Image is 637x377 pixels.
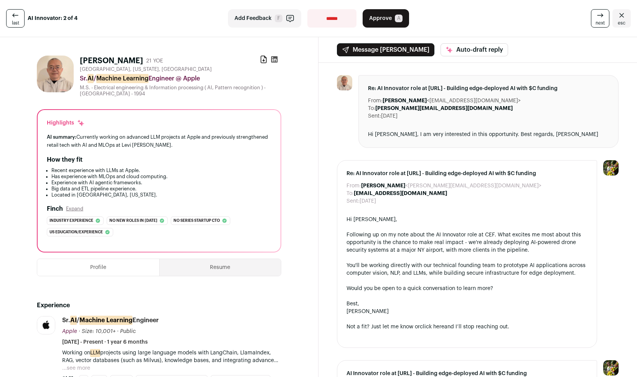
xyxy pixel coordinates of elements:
[37,56,74,92] img: 8c9272885cbf097c523350caf9f6b394f1fc02139eccd019c04c361cf5669265.jpg
[62,316,159,325] div: Sr. / Engineer
[347,216,587,223] div: Hi [PERSON_NAME],
[70,316,77,325] mark: AI
[612,9,631,28] a: Close
[47,119,85,127] div: Highlights
[347,197,360,205] dt: Sent:
[368,85,609,92] span: Re: AI Innovator role at [URL] - Building edge-deployed AI with $C funding
[369,15,392,22] span: Approve
[80,66,212,72] span: [GEOGRAPHIC_DATA], [US_STATE], [GEOGRAPHIC_DATA]
[354,191,447,196] b: [EMAIL_ADDRESS][DOMAIN_NAME]
[275,15,282,22] span: F
[80,74,281,83] div: Sr. / Engineer @ Apple
[6,9,25,28] a: last
[109,217,157,225] span: No new roles in [DATE]
[347,182,361,190] dt: From:
[173,217,220,225] span: No series startup cto
[347,231,587,254] div: Following up on my note about the AI Innovator role at CEF. What excites me most about this oppor...
[368,97,383,105] dt: From:
[120,329,136,334] span: Public
[47,204,63,213] h2: Finch
[363,9,409,28] button: Approve A
[618,20,625,26] span: esc
[347,308,587,315] div: [PERSON_NAME]
[37,316,55,334] img: c8722dff2615136d9fce51e30638829b1c8796bcfaaadfc89721e42d805fef6f.jpg
[79,316,132,325] mark: Machine Learning
[87,74,94,83] mark: AI
[361,183,405,188] b: [PERSON_NAME]
[381,112,398,120] dd: [DATE]
[51,167,271,174] li: Recent experience with LLMs at Apple.
[90,349,100,357] mark: LLM
[441,43,508,56] button: Auto-draft reply
[62,338,148,346] span: [DATE] - Present · 1 year 6 months
[146,57,163,65] div: 21 YOE
[603,360,619,375] img: 6689865-medium_jpg
[368,131,609,138] div: Hi [PERSON_NAME], I am very interested in this opportunity. Best regards, [PERSON_NAME]
[337,43,434,56] button: Message [PERSON_NAME]
[47,134,76,139] span: AI summary:
[360,197,376,205] dd: [DATE]
[347,285,587,292] div: Would you be open to a quick conversation to learn more?
[47,133,271,149] div: Currently working on advanced LLM projects at Apple and previously strengthened retail tech with ...
[603,160,619,175] img: 6689865-medium_jpg
[80,85,281,97] div: M.S. - Electrical engineering & Information processing ( AI, Pattern recognition ) - [GEOGRAPHIC_...
[66,206,83,212] button: Expand
[50,217,93,225] span: Industry experience
[347,300,587,308] div: Best,
[361,182,541,190] dd: <[PERSON_NAME][EMAIL_ADDRESS][DOMAIN_NAME]>
[234,15,272,22] span: Add Feedback
[160,259,281,276] button: Resume
[12,20,19,26] span: last
[596,20,605,26] span: next
[51,174,271,180] li: Has experience with MLOps and cloud computing.
[37,259,159,276] button: Profile
[368,105,375,112] dt: To:
[51,192,271,198] li: Located in [GEOGRAPHIC_DATA], [US_STATE].
[117,328,119,335] span: ·
[337,75,352,90] img: 8c9272885cbf097c523350caf9f6b394f1fc02139eccd019c04c361cf5669265.jpg
[37,301,281,310] h2: Experience
[62,364,90,372] button: ...see more
[383,98,427,103] b: [PERSON_NAME]
[347,190,354,197] dt: To:
[347,170,587,177] span: Re: AI Innovator role at [URL] - Building edge-deployed AI with $C funding
[28,15,78,22] strong: AI Innovator: 2 of 4
[80,56,143,66] h1: [PERSON_NAME]
[51,186,271,192] li: Big data and ETL pipeline experience.
[62,329,77,334] span: Apple
[375,106,513,111] b: [PERSON_NAME][EMAIL_ADDRESS][DOMAIN_NAME]
[51,180,271,186] li: Experience with AI agentic frameworks.
[347,262,587,277] div: You'll be working directly with our technical founding team to prototype AI applications across c...
[79,329,116,334] span: · Size: 10,001+
[50,228,103,236] span: Us education/experience
[368,112,381,120] dt: Sent:
[228,9,301,28] button: Add Feedback F
[62,349,281,364] p: Working on projects using large language models with LangChain, LlamaIndex, RAG, vector databases...
[47,155,83,164] h2: How they fit
[395,15,403,22] span: A
[96,74,149,83] mark: Machine Learning
[591,9,609,28] a: next
[420,324,444,329] a: click here
[383,97,521,105] dd: <[EMAIL_ADDRESS][DOMAIN_NAME]>
[347,323,587,331] div: Not a fit? Just let me know or and I’ll stop reaching out.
